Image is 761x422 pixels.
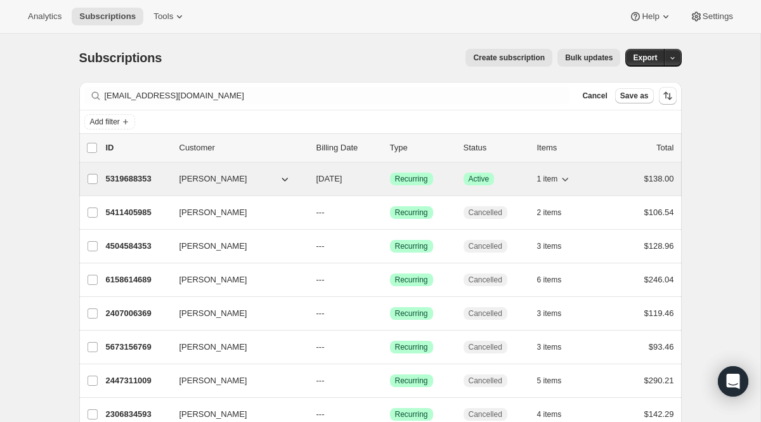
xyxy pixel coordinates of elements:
[469,342,502,352] span: Cancelled
[106,307,169,320] p: 2407006369
[106,142,169,154] p: ID
[106,372,674,390] div: 2447311009[PERSON_NAME]---SuccessRecurringCancelled5 items$290.21
[537,372,576,390] button: 5 items
[153,11,173,22] span: Tools
[105,87,570,105] input: Filter subscribers
[469,174,490,184] span: Active
[106,142,674,154] div: IDCustomerBilling DateTypeStatusItemsTotal
[537,174,558,184] span: 1 item
[395,409,428,419] span: Recurring
[106,237,674,255] div: 4504584353[PERSON_NAME]---SuccessRecurringCancelled3 items$128.96
[316,142,380,154] p: Billing Date
[395,208,428,218] span: Recurring
[465,49,552,67] button: Create subscription
[537,275,562,285] span: 6 items
[718,366,748,397] div: Open Intercom Messenger
[179,274,247,286] span: [PERSON_NAME]
[582,91,607,101] span: Cancel
[537,305,576,322] button: 3 items
[395,308,428,319] span: Recurring
[469,308,502,319] span: Cancelled
[649,342,674,352] span: $93.46
[537,237,576,255] button: 3 items
[469,208,502,218] span: Cancelled
[179,240,247,253] span: [PERSON_NAME]
[642,11,659,22] span: Help
[172,371,299,391] button: [PERSON_NAME]
[620,91,649,101] span: Save as
[179,307,247,320] span: [PERSON_NAME]
[316,241,325,251] span: ---
[537,376,562,386] span: 5 items
[172,337,299,357] button: [PERSON_NAME]
[395,342,428,352] span: Recurring
[106,408,169,421] p: 2306834593
[179,142,306,154] p: Customer
[106,274,169,286] p: 6158614689
[682,8,741,25] button: Settings
[537,308,562,319] span: 3 items
[316,409,325,419] span: ---
[473,53,545,63] span: Create subscription
[395,376,428,386] span: Recurring
[395,241,428,251] span: Recurring
[172,202,299,223] button: [PERSON_NAME]
[106,240,169,253] p: 4504584353
[316,275,325,284] span: ---
[316,208,325,217] span: ---
[537,342,562,352] span: 3 items
[106,204,674,221] div: 5411405985[PERSON_NAME]---SuccessRecurringCancelled2 items$106.54
[28,11,62,22] span: Analytics
[172,169,299,189] button: [PERSON_NAME]
[656,142,673,154] p: Total
[106,271,674,289] div: 6158614689[PERSON_NAME]---SuccessRecurringCancelled6 items$246.04
[172,270,299,290] button: [PERSON_NAME]
[179,374,247,387] span: [PERSON_NAME]
[395,275,428,285] span: Recurring
[537,170,572,188] button: 1 item
[179,206,247,219] span: [PERSON_NAME]
[106,170,674,188] div: 5319688353[PERSON_NAME][DATE]SuccessRecurringSuccessActive1 item$138.00
[106,206,169,219] p: 5411405985
[464,142,527,154] p: Status
[172,303,299,324] button: [PERSON_NAME]
[537,338,576,356] button: 3 items
[79,11,136,22] span: Subscriptions
[106,338,674,356] div: 5673156769[PERSON_NAME]---SuccessRecurringCancelled3 items$93.46
[390,142,453,154] div: Type
[106,305,674,322] div: 2407006369[PERSON_NAME]---SuccessRecurringCancelled3 items$119.46
[79,51,162,65] span: Subscriptions
[172,236,299,256] button: [PERSON_NAME]
[644,241,674,251] span: $128.96
[179,341,247,353] span: [PERSON_NAME]
[537,271,576,289] button: 6 items
[537,241,562,251] span: 3 items
[625,49,665,67] button: Export
[633,53,657,63] span: Export
[106,173,169,185] p: 5319688353
[537,208,562,218] span: 2 items
[644,308,674,318] span: $119.46
[179,408,247,421] span: [PERSON_NAME]
[644,208,674,217] span: $106.54
[565,53,613,63] span: Bulk updates
[537,409,562,419] span: 4 items
[316,308,325,318] span: ---
[557,49,620,67] button: Bulk updates
[146,8,193,25] button: Tools
[469,376,502,386] span: Cancelled
[469,275,502,285] span: Cancelled
[577,88,612,103] button: Cancel
[106,374,169,387] p: 2447311009
[316,342,325,352] span: ---
[703,11,733,22] span: Settings
[106,341,169,353] p: 5673156769
[84,114,135,129] button: Add filter
[537,142,601,154] div: Items
[316,376,325,385] span: ---
[316,174,342,183] span: [DATE]
[659,87,677,105] button: Sort the results
[179,173,247,185] span: [PERSON_NAME]
[621,8,679,25] button: Help
[644,409,674,419] span: $142.29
